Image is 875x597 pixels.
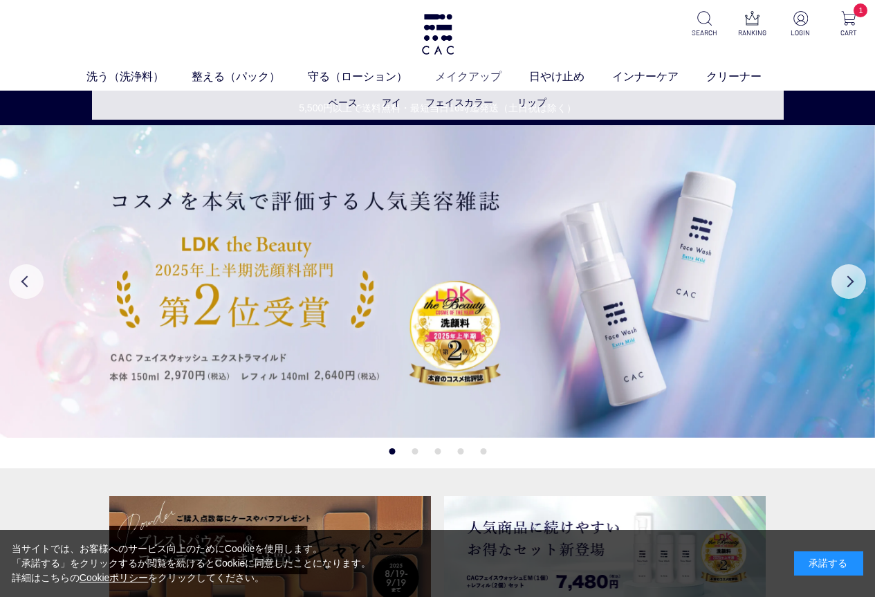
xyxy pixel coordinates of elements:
a: メイクアップ [435,68,529,85]
button: 1 of 5 [389,448,395,454]
button: Previous [9,264,44,299]
button: Next [831,264,866,299]
button: 4 of 5 [457,448,463,454]
a: 5,500円以上で送料無料・最短当日16時迄発送（土日祝は除く） [1,101,874,116]
div: 承諾する [794,551,863,576]
a: 洗う（洗浄料） [86,68,192,85]
a: クリーナー [706,68,789,85]
a: SEARCH [689,11,720,38]
a: リップ [517,97,546,108]
a: RANKING [737,11,768,38]
span: 1 [854,3,867,17]
p: SEARCH [689,28,720,38]
p: CART [833,28,864,38]
button: 2 of 5 [412,448,418,454]
img: logo [420,14,456,55]
a: フェイスカラー [425,97,493,108]
a: 1 CART [833,11,864,38]
a: 日やけ止め [529,68,612,85]
a: 整える（パック） [192,68,308,85]
a: インナーケア [612,68,706,85]
div: 当サイトでは、お客様へのサービス向上のためにCookieを使用します。 「承諾する」をクリックするか閲覧を続けるとCookieに同意したことになります。 詳細はこちらの をクリックしてください。 [12,542,371,585]
a: 守る（ローション） [308,68,435,85]
button: 5 of 5 [480,448,486,454]
a: ベース [329,97,358,108]
button: 3 of 5 [434,448,441,454]
a: LOGIN [785,11,816,38]
a: Cookieポリシー [80,572,149,583]
a: アイ [382,97,401,108]
p: LOGIN [785,28,816,38]
p: RANKING [737,28,768,38]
